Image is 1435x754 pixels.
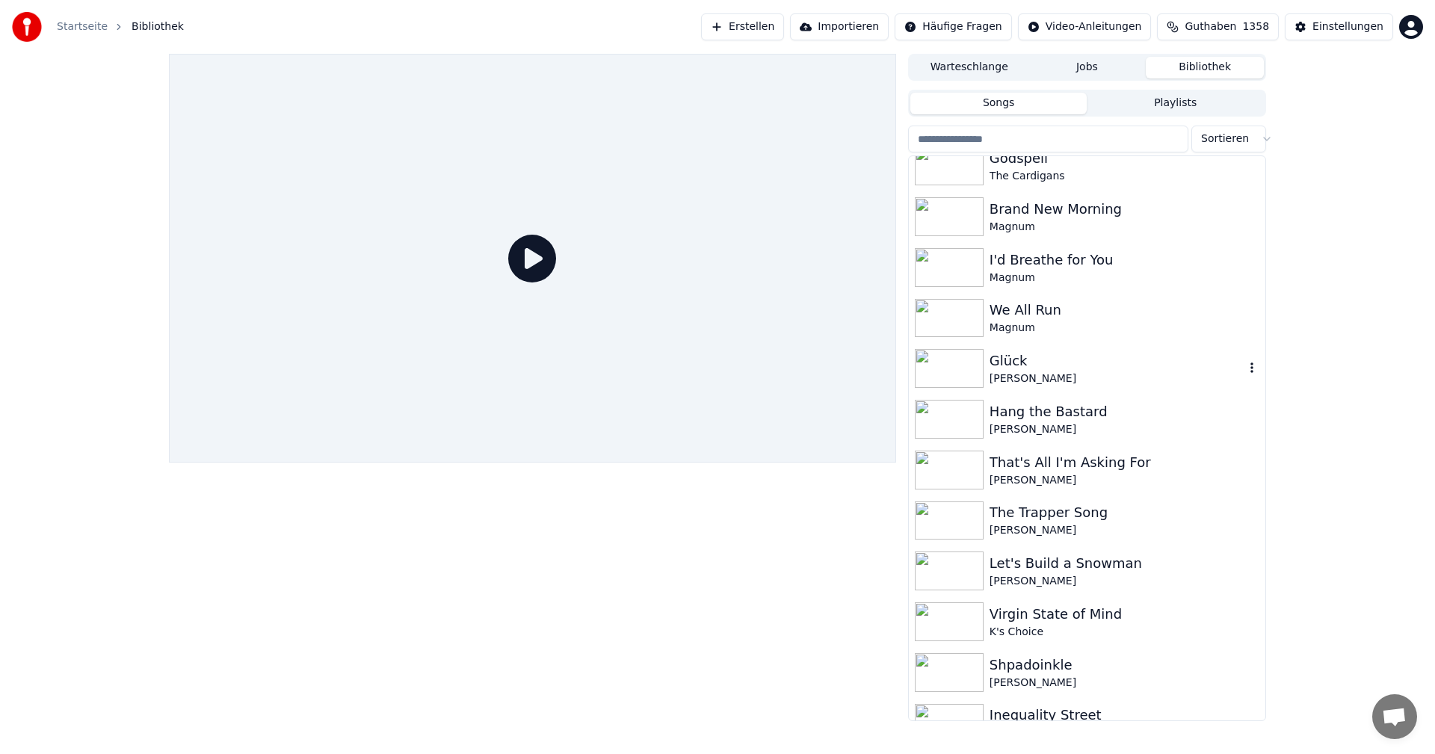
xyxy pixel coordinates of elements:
[790,13,889,40] button: Importieren
[990,625,1259,640] div: K's Choice
[990,502,1259,523] div: The Trapper Song
[990,452,1259,473] div: That's All I'm Asking For
[1028,57,1147,78] button: Jobs
[1242,19,1269,34] span: 1358
[990,523,1259,538] div: [PERSON_NAME]
[990,655,1259,676] div: Shpadoinkle
[1146,57,1264,78] button: Bibliothek
[910,57,1028,78] button: Warteschlange
[990,169,1259,184] div: The Cardigans
[990,321,1259,336] div: Magnum
[1018,13,1152,40] button: Video-Anleitungen
[1087,93,1264,114] button: Playlists
[990,604,1259,625] div: Virgin State of Mind
[990,220,1259,235] div: Magnum
[1157,13,1279,40] button: Guthaben1358
[990,553,1259,574] div: Let's Build a Snowman
[910,93,1087,114] button: Songs
[990,705,1259,726] div: Inequality Street
[1372,694,1417,739] div: Chat öffnen
[990,271,1259,285] div: Magnum
[57,19,184,34] nav: breadcrumb
[990,199,1259,220] div: Brand New Morning
[990,676,1259,690] div: [PERSON_NAME]
[990,250,1259,271] div: I'd Breathe for You
[990,371,1244,386] div: [PERSON_NAME]
[1285,13,1393,40] button: Einstellungen
[990,350,1244,371] div: Glück
[990,473,1259,488] div: [PERSON_NAME]
[1312,19,1383,34] div: Einstellungen
[990,401,1259,422] div: Hang the Bastard
[990,574,1259,589] div: [PERSON_NAME]
[895,13,1012,40] button: Häufige Fragen
[990,422,1259,437] div: [PERSON_NAME]
[990,148,1259,169] div: Godspell
[1201,132,1249,146] span: Sortieren
[1185,19,1236,34] span: Guthaben
[12,12,42,42] img: youka
[132,19,184,34] span: Bibliothek
[57,19,108,34] a: Startseite
[701,13,784,40] button: Erstellen
[990,300,1259,321] div: We All Run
